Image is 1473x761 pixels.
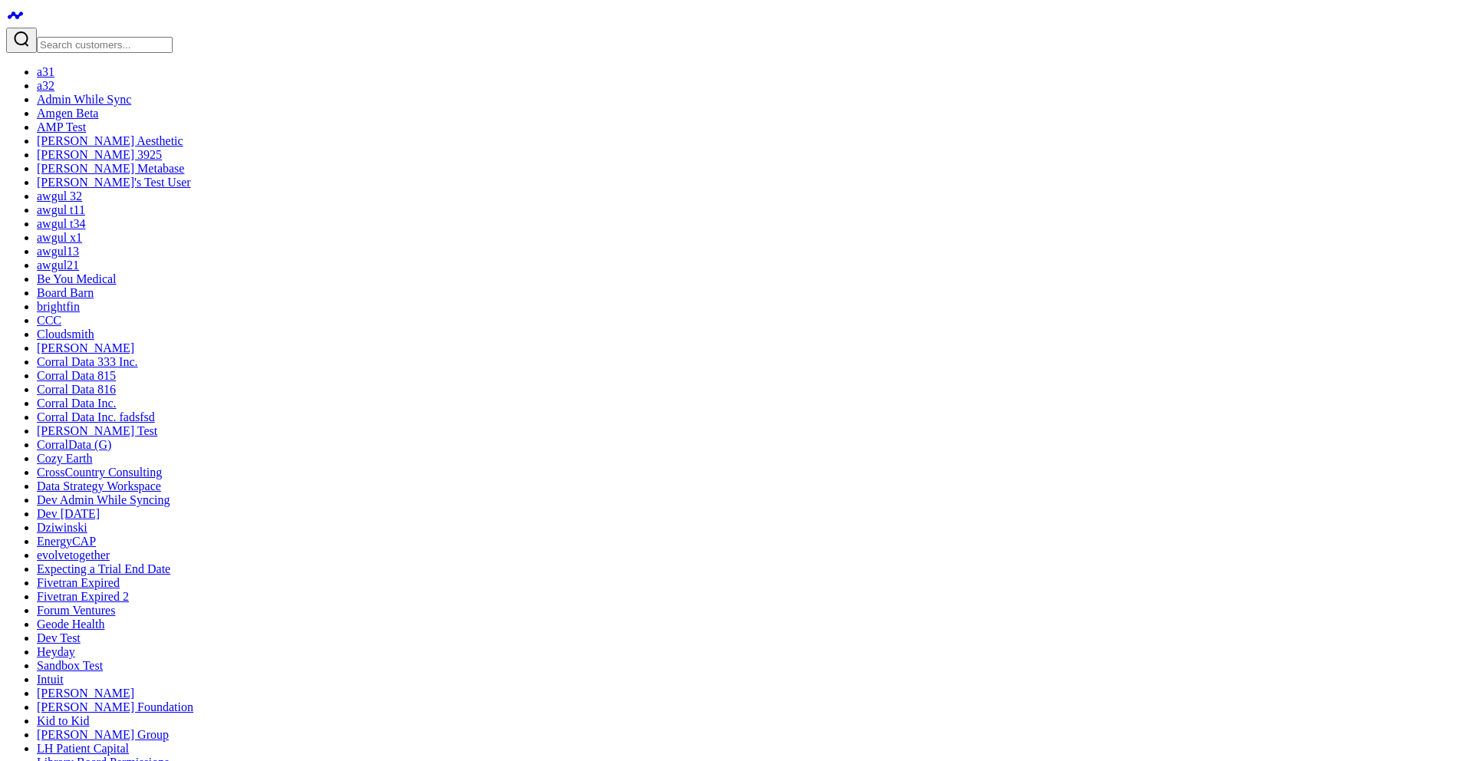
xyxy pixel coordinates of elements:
a: [PERSON_NAME] Test [37,424,157,437]
a: awgul x1 [37,231,82,244]
a: Admin While Sync [37,93,131,106]
a: CCC [37,314,61,327]
a: Heyday [37,645,75,658]
a: Corral Data 815 [37,369,116,382]
a: Corral Data 333 Inc. [37,355,138,368]
a: Fivetran Expired 2 [37,590,129,603]
a: awgul13 [37,245,79,258]
a: Dev Admin While Syncing [37,493,170,506]
a: Dev Test [37,631,81,644]
a: [PERSON_NAME]'s Test User [37,176,191,189]
a: awgul t34 [37,217,86,230]
a: LH Patient Capital [37,742,129,755]
a: [PERSON_NAME] [37,341,134,354]
a: Kid to Kid [37,714,89,727]
a: Expecting a Trial End Date [37,562,170,575]
a: a31 [37,65,54,78]
a: [PERSON_NAME] Aesthetic [37,134,183,147]
a: [PERSON_NAME] 3925 [37,148,162,161]
a: Fivetran Expired [37,576,120,589]
a: [PERSON_NAME] [37,687,134,700]
a: Be You Medical [37,272,117,285]
button: Search customers button [6,28,37,53]
a: Dev [DATE] [37,507,100,520]
a: a32 [37,79,54,92]
a: awgul21 [37,259,79,272]
a: Amgen Beta [37,107,98,120]
a: Forum Ventures [37,604,115,617]
a: Geode Health [37,618,104,631]
a: CrossCountry Consulting [37,466,162,479]
a: [PERSON_NAME] Foundation [37,700,193,713]
a: Intuit [37,673,64,686]
a: evolvetogether [37,549,110,562]
input: Search customers input [37,37,173,53]
a: Dziwinski [37,521,87,534]
a: Cloudsmith [37,328,94,341]
a: CorralData (G) [37,438,111,451]
a: EnergyCAP [37,535,96,548]
a: [PERSON_NAME] Group [37,728,169,741]
a: brightfin [37,300,80,313]
a: [PERSON_NAME] Metabase [37,162,184,175]
a: Board Barn [37,286,94,299]
a: awgul t11 [37,203,85,216]
a: Data Strategy Workspace [37,479,161,493]
a: Corral Data Inc. fadsfsd [37,410,155,423]
a: Sandbox Test [37,659,103,672]
a: AMP Test [37,120,86,133]
a: Corral Data Inc. [37,397,117,410]
a: awgul 32 [37,189,82,203]
a: Cozy Earth [37,452,92,465]
a: Corral Data 816 [37,383,116,396]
